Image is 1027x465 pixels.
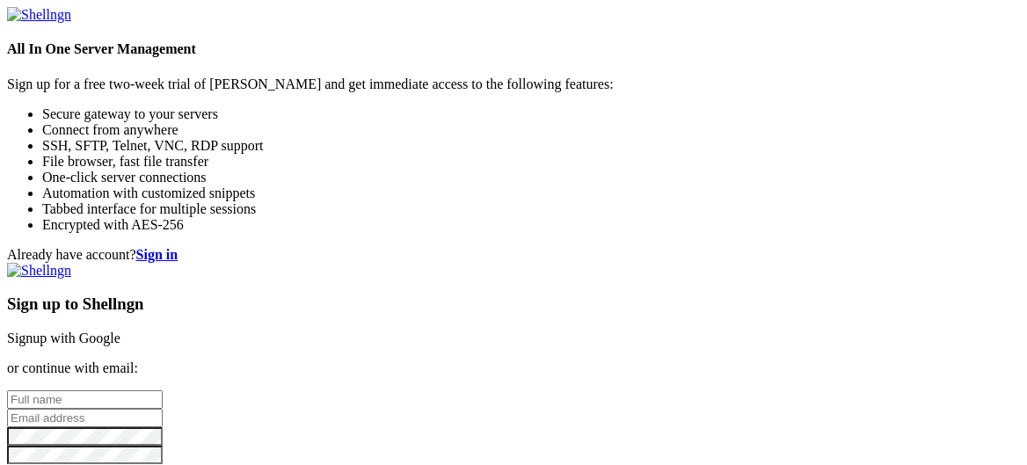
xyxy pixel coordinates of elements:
li: Encrypted with AES-256 [42,217,1020,233]
img: Shellngn [7,7,71,23]
input: Email address [7,409,163,427]
img: Shellngn [7,263,71,279]
h3: Sign up to Shellngn [7,294,1020,314]
h4: All In One Server Management [7,41,1020,57]
div: Already have account? [7,247,1020,263]
li: Tabbed interface for multiple sessions [42,201,1020,217]
li: Automation with customized snippets [42,185,1020,201]
p: or continue with email: [7,360,1020,376]
li: One-click server connections [42,170,1020,185]
a: Signup with Google [7,331,120,345]
li: Connect from anywhere [42,122,1020,138]
li: SSH, SFTP, Telnet, VNC, RDP support [42,138,1020,154]
li: File browser, fast file transfer [42,154,1020,170]
input: Full name [7,390,163,409]
a: Sign in [136,247,178,262]
p: Sign up for a free two-week trial of [PERSON_NAME] and get immediate access to the following feat... [7,76,1020,92]
li: Secure gateway to your servers [42,106,1020,122]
